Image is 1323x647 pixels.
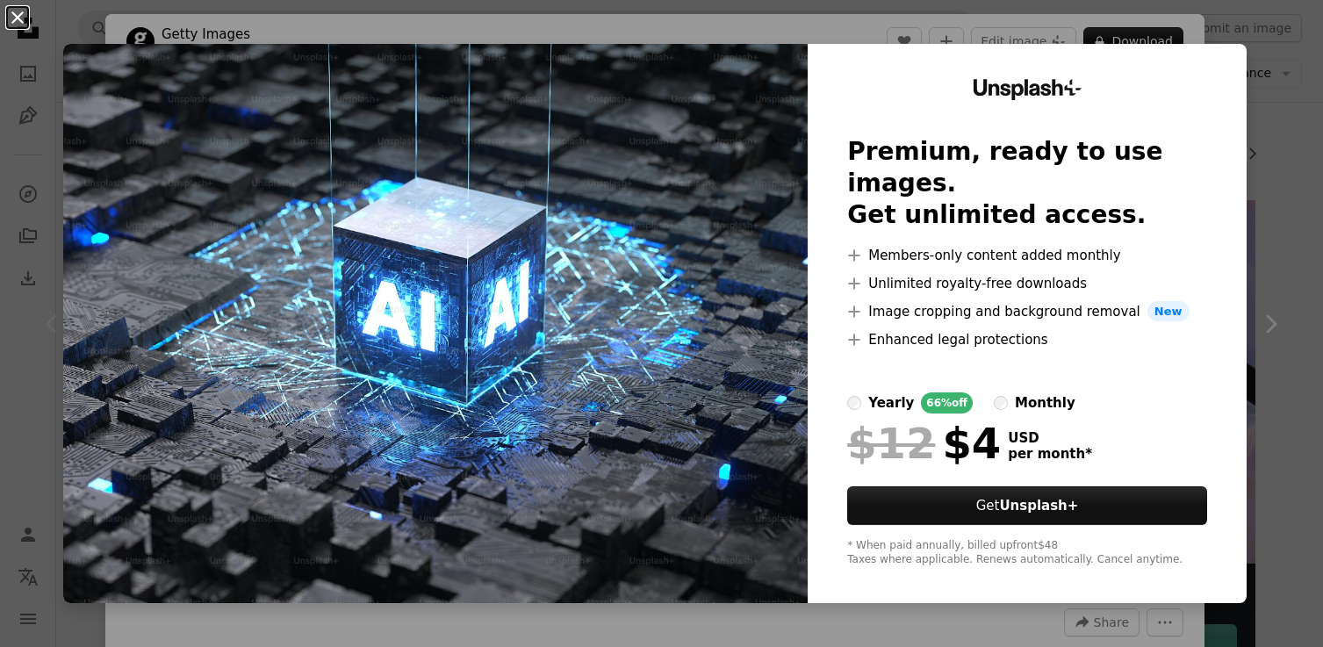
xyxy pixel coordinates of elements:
[1015,392,1075,413] div: monthly
[847,136,1207,231] h2: Premium, ready to use images. Get unlimited access.
[921,392,973,413] div: 66% off
[847,273,1207,294] li: Unlimited royalty-free downloads
[868,392,914,413] div: yearly
[1147,301,1190,322] span: New
[1008,446,1092,462] span: per month *
[847,421,935,466] span: $12
[994,396,1008,410] input: monthly
[847,486,1207,525] button: GetUnsplash+
[847,329,1207,350] li: Enhanced legal protections
[847,301,1207,322] li: Image cropping and background removal
[847,396,861,410] input: yearly66%off
[847,539,1207,567] div: * When paid annually, billed upfront $48 Taxes where applicable. Renews automatically. Cancel any...
[847,245,1207,266] li: Members-only content added monthly
[1008,430,1092,446] span: USD
[847,421,1001,466] div: $4
[999,498,1078,514] strong: Unsplash+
